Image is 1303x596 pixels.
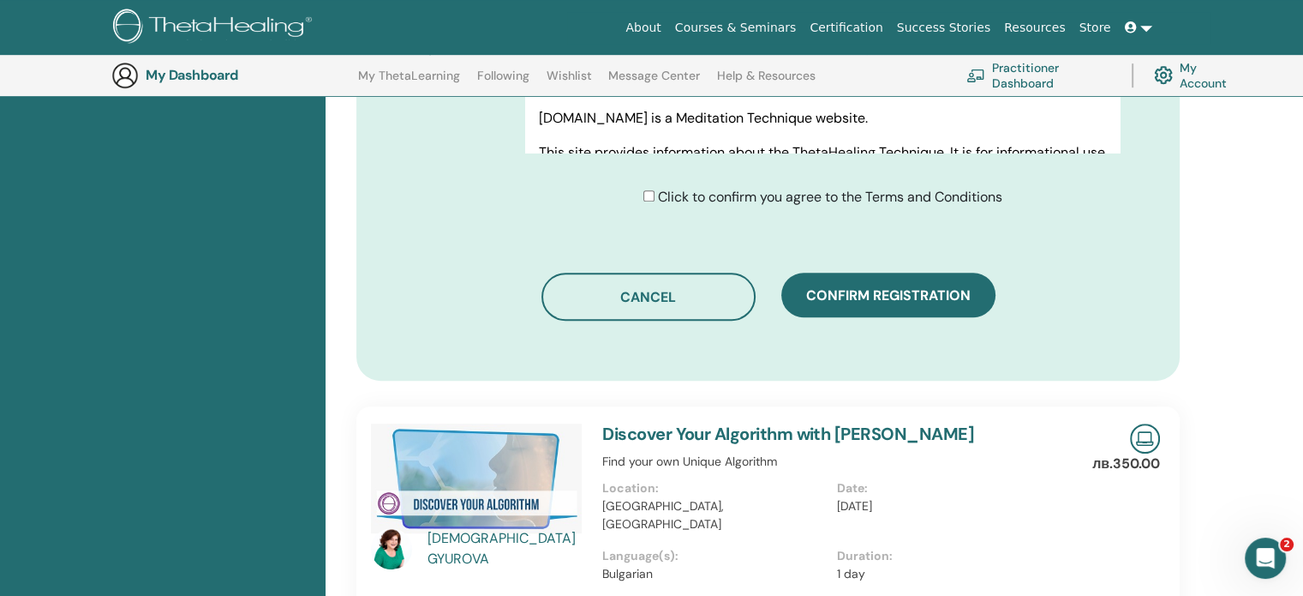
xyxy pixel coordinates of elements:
a: Practitioner Dashboard [966,57,1111,94]
img: Live Online Seminar [1130,424,1160,454]
p: лв.350.00 [1092,454,1160,474]
a: Resources [997,12,1073,44]
a: Certification [803,12,889,44]
p: 1 day [837,565,1061,583]
p: Location: [602,479,826,497]
a: Following [477,69,529,96]
p: Duration: [837,547,1061,565]
p: Bulgarian [602,565,826,583]
button: Cancel [541,273,756,321]
h3: My Dashboard [146,67,317,83]
span: 2 [1280,538,1294,551]
button: Confirm registration [781,273,995,317]
a: Courses & Seminars [668,12,804,44]
a: About [619,12,667,44]
img: cog.svg [1154,62,1173,88]
a: My ThetaLearning [358,69,460,96]
a: Message Center [608,69,700,96]
img: logo.png [113,9,318,47]
a: Wishlist [547,69,592,96]
p: [GEOGRAPHIC_DATA], [GEOGRAPHIC_DATA] [602,497,826,533]
a: [DEMOGRAPHIC_DATA] GYUROVA [427,528,586,569]
p: Date: [837,479,1061,497]
p: [DATE] [837,497,1061,515]
a: Discover Your Algorithm with [PERSON_NAME] [602,423,974,445]
a: Success Stories [890,12,997,44]
img: generic-user-icon.jpg [111,62,139,89]
img: chalkboard-teacher.svg [966,69,985,82]
a: Store [1073,12,1118,44]
img: default.jpg [371,528,412,569]
p: [DOMAIN_NAME] is a Meditation Technique website. [539,108,1106,129]
img: Discover Your Algorithm [371,424,582,533]
p: This site provides information about the ThetaHealing Technique. It is for informational use only... [539,142,1106,204]
p: Find your own Unique Algorithm [602,453,1071,471]
span: Click to confirm you agree to the Terms and Conditions [658,188,1002,206]
span: Confirm registration [806,286,971,304]
a: Help & Resources [717,69,816,96]
a: My Account [1154,57,1240,94]
span: Cancel [620,288,676,306]
iframe: Intercom live chat [1245,538,1286,579]
p: Language(s): [602,547,826,565]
